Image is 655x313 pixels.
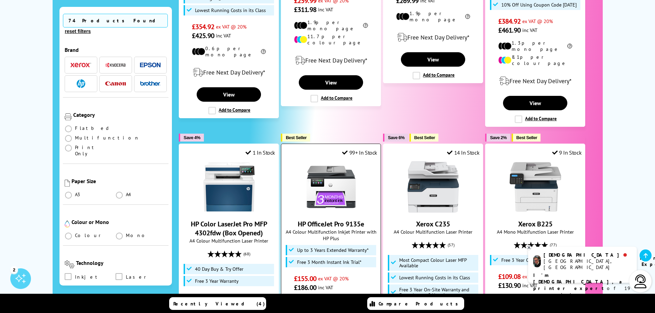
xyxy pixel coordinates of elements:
[533,272,624,291] b: I'm [DEMOGRAPHIC_DATA], a printer expert
[77,79,85,88] img: HP
[63,14,168,27] span: 74 Products Found
[498,40,572,52] li: 1.3p per mono page
[413,72,455,79] label: Add to Compare
[544,252,631,258] div: [DEMOGRAPHIC_DATA]
[103,79,128,88] button: Canon
[75,191,81,198] span: A3
[140,81,161,86] img: Brother
[10,266,18,273] div: 2
[183,63,275,82] div: modal_delivery
[195,8,266,13] span: Lowest Running Costs in its Class
[399,287,477,298] span: Free 3 Year On-Site Warranty and Extend up to 5 Years*
[294,19,368,32] li: 1.9p per mono page
[203,161,255,213] img: HP Color LaserJet Pro MFP 4302fdw (Box Opened)
[65,113,72,120] img: Category
[318,6,333,13] span: inc VAT
[243,247,250,260] span: (68)
[396,10,470,23] li: 1.9p per mono page
[416,220,450,228] a: Xerox C235
[552,149,582,156] div: 9 In Stock
[75,125,111,131] span: Flatbed
[498,17,521,26] span: £384.92
[485,134,510,142] button: Save 2%
[294,5,316,14] span: £311.98
[140,63,161,68] img: Epson
[383,134,408,142] button: Save 6%
[72,178,167,185] div: Paper Size
[447,149,479,156] div: 14 In Stock
[489,228,581,235] span: A4 Mono Multifunction Laser Printer
[173,301,265,307] span: Recently Viewed (4)
[68,79,93,88] button: HP
[203,207,255,214] a: HP Color LaserJet Pro MFP 4302fdw (Box Opened)
[216,23,247,30] span: ex VAT @ 20%
[367,297,464,310] a: Compare Products
[65,46,167,53] div: Brand
[65,221,70,227] img: Colour or Mono
[512,134,541,142] button: Best Seller
[448,238,455,251] span: (57)
[75,135,140,141] span: Multifunction
[498,26,521,35] span: £461.90
[245,149,275,156] div: 1 In Stock
[544,258,631,270] div: [GEOGRAPHIC_DATA], [GEOGRAPHIC_DATA]
[184,135,200,140] span: Save 4%
[298,220,364,228] a: HP OfficeJet Pro 9135e
[70,63,91,68] img: Xerox
[407,207,459,214] a: Xerox C235
[75,273,100,281] span: Inkjet
[286,135,307,140] span: Best Seller
[65,260,75,268] img: Technology
[138,79,163,88] button: Brother
[297,247,369,253] span: Up to 3 Years Extended Warranty*
[192,31,214,40] span: £425.90
[310,95,352,102] label: Add to Compare
[518,220,553,228] a: Xerox B225
[294,274,316,283] span: £155.00
[299,75,363,90] a: View
[399,275,470,280] span: Lowest Running Costs in its Class
[498,272,521,281] span: £109.08
[379,301,462,307] span: Compare Products
[503,96,567,110] a: View
[183,237,275,244] span: A4 Colour Multifunction Laser Printer
[179,134,204,142] button: Save 4%
[68,60,93,70] button: Xerox
[401,52,465,67] a: View
[318,275,349,282] span: ex VAT @ 20%
[76,259,167,266] div: Technology
[73,111,167,118] div: Category
[305,161,357,213] img: HP OfficeJet Pro 9135e
[103,60,128,70] button: Kyocera
[192,22,214,31] span: £354.92
[216,32,231,39] span: inc VAT
[388,135,404,140] span: Save 6%
[126,191,132,198] span: A4
[410,134,439,142] button: Best Seller
[522,27,537,33] span: inc VAT
[105,81,126,86] img: Canon
[75,144,116,157] span: Print Only
[490,135,506,140] span: Save 2%
[498,281,521,290] span: £130.90
[498,54,572,66] li: 8.1p per colour page
[285,51,377,70] div: modal_delivery
[294,33,368,46] li: 11.7p per colour page
[192,293,214,302] span: £337.13
[522,282,537,289] span: inc VAT
[65,180,70,187] img: Paper Size
[634,275,647,288] img: user-headset-light.svg
[533,255,541,267] img: chris-livechat.png
[126,232,149,238] span: Mono
[197,87,261,102] a: View
[387,28,479,47] div: modal_delivery
[414,135,435,140] span: Best Seller
[550,238,557,251] span: (77)
[515,115,557,123] label: Add to Compare
[195,266,243,272] span: 40 Day Buy & Try Offer
[501,257,564,263] span: Free 3 Year On-Site Warranty*
[522,18,553,24] span: ex VAT @ 20%
[510,207,561,214] a: Xerox B225
[297,259,361,265] span: Free 3 Month Instant Ink Trial*
[281,134,310,142] button: Best Seller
